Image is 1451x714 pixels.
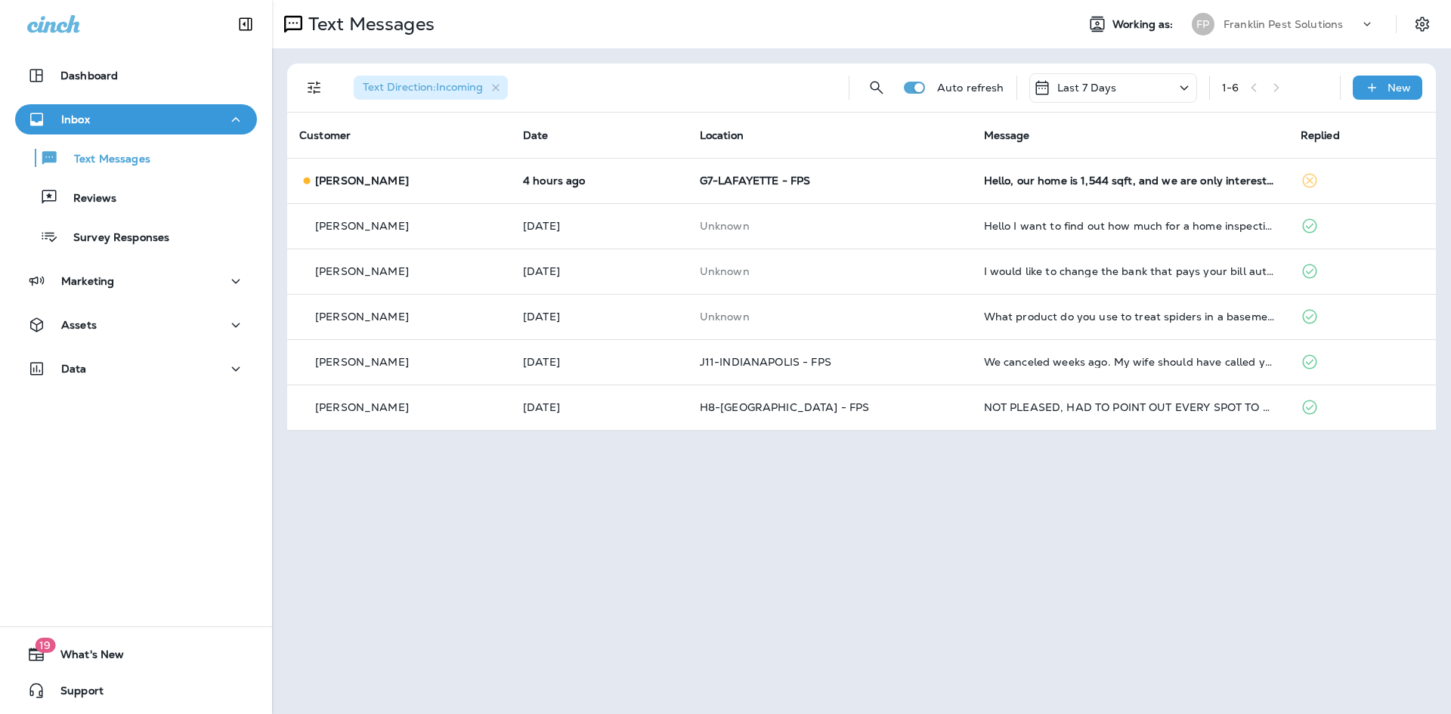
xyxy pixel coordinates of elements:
p: Assets [61,319,97,331]
span: Support [45,685,104,703]
span: Replied [1301,128,1340,142]
p: [PERSON_NAME] [315,401,409,413]
button: Data [15,354,257,384]
span: Working as: [1112,18,1177,31]
div: NOT PLEASED, HAD TO POINT OUT EVERY SPOT TO SPRAY. . [984,401,1276,413]
button: Inbox [15,104,257,134]
p: This customer does not have a last location and the phone number they messaged is not assigned to... [700,220,960,232]
span: G7-LAFAYETTE - FPS [700,174,811,187]
span: H8-[GEOGRAPHIC_DATA] - FPS [700,400,870,414]
div: Hello I want to find out how much for a home inspection for bed bugs [984,220,1276,232]
div: Text Direction:Incoming [354,76,508,100]
span: Date [523,128,549,142]
p: Sep 10, 2025 01:07 PM [523,311,676,323]
p: Text Messages [302,13,435,36]
span: Customer [299,128,351,142]
button: Reviews [15,181,257,213]
p: Sep 15, 2025 10:58 AM [523,175,676,187]
div: 1 - 6 [1222,82,1239,94]
button: Filters [299,73,329,103]
div: What product do you use to treat spiders in a basement [984,311,1276,323]
span: Text Direction : Incoming [363,80,483,94]
button: 19What's New [15,639,257,669]
p: Inbox [61,113,90,125]
p: Last 7 Days [1057,82,1117,94]
button: Support [15,675,257,706]
button: Marketing [15,266,257,296]
div: I would like to change the bank that pays your bill automatically. Would I need to to call you? [984,265,1276,277]
p: Dashboard [60,70,118,82]
p: [PERSON_NAME] [315,265,409,277]
p: Sep 8, 2025 09:44 AM [523,401,676,413]
p: This customer does not have a last location and the phone number they messaged is not assigned to... [700,311,960,323]
p: [PERSON_NAME] [315,220,409,232]
span: J11-INDIANAPOLIS - FPS [700,355,831,369]
p: [PERSON_NAME] [315,175,409,187]
p: Marketing [61,275,114,287]
span: What's New [45,648,124,666]
p: Auto refresh [937,82,1004,94]
div: FP [1192,13,1214,36]
p: [PERSON_NAME] [315,311,409,323]
button: Collapse Sidebar [224,9,267,39]
p: New [1388,82,1411,94]
p: Sep 9, 2025 03:33 PM [523,356,676,368]
p: Sep 10, 2025 06:27 PM [523,220,676,232]
p: Survey Responses [58,231,169,246]
p: Sep 10, 2025 06:15 PM [523,265,676,277]
button: Search Messages [862,73,892,103]
p: Franklin Pest Solutions [1224,18,1343,30]
button: Text Messages [15,142,257,174]
button: Settings [1409,11,1436,38]
div: Hello, our home is 1,544 sqft, and we are only interested in the pest control. [984,175,1276,187]
p: [PERSON_NAME] [315,356,409,368]
button: Assets [15,310,257,340]
p: Text Messages [59,153,150,167]
button: Survey Responses [15,221,257,252]
p: This customer does not have a last location and the phone number they messaged is not assigned to... [700,265,960,277]
button: Dashboard [15,60,257,91]
p: Data [61,363,87,375]
span: 19 [35,638,55,653]
span: Message [984,128,1030,142]
p: Reviews [58,192,116,206]
span: Location [700,128,744,142]
div: We canceled weeks ago. My wife should have called you back sooner. [984,356,1276,368]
